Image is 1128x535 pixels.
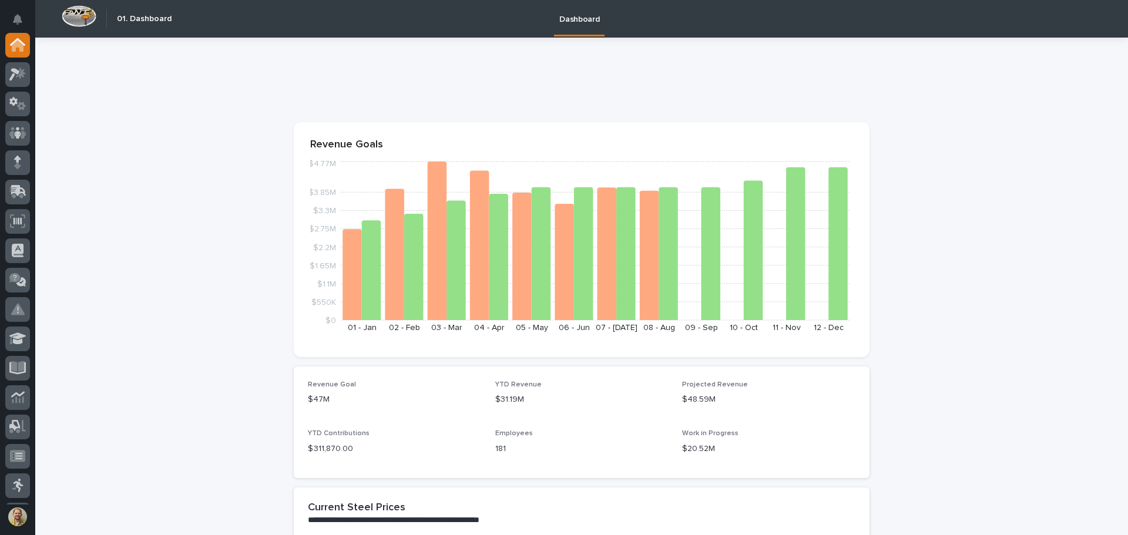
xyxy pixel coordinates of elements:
[495,430,533,437] span: Employees
[516,324,548,332] text: 05 - May
[313,243,336,251] tspan: $2.2M
[495,381,542,388] span: YTD Revenue
[730,324,758,332] text: 10 - Oct
[596,324,637,332] text: 07 - [DATE]
[15,14,30,33] div: Notifications
[308,393,481,406] p: $47M
[62,5,96,27] img: Workspace Logo
[311,298,336,306] tspan: $550K
[474,324,505,332] text: 04 - Apr
[348,324,377,332] text: 01 - Jan
[325,317,336,325] tspan: $0
[495,443,669,455] p: 181
[682,381,748,388] span: Projected Revenue
[308,430,370,437] span: YTD Contributions
[310,139,853,152] p: Revenue Goals
[814,324,844,332] text: 12 - Dec
[310,261,336,270] tspan: $1.65M
[308,160,336,168] tspan: $4.77M
[682,393,855,406] p: $48.59M
[313,207,336,215] tspan: $3.3M
[495,393,669,406] p: $31.19M
[117,14,172,24] h2: 01. Dashboard
[682,430,738,437] span: Work in Progress
[682,443,855,455] p: $20.52M
[308,443,481,455] p: $ 311,870.00
[308,502,405,514] h2: Current Steel Prices
[309,225,336,233] tspan: $2.75M
[5,504,30,529] button: users-avatar
[5,7,30,32] button: Notifications
[431,324,462,332] text: 03 - Mar
[643,324,675,332] text: 08 - Aug
[685,324,718,332] text: 09 - Sep
[317,280,336,288] tspan: $1.1M
[389,324,420,332] text: 02 - Feb
[308,189,336,197] tspan: $3.85M
[308,381,356,388] span: Revenue Goal
[773,324,801,332] text: 11 - Nov
[559,324,590,332] text: 06 - Jun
